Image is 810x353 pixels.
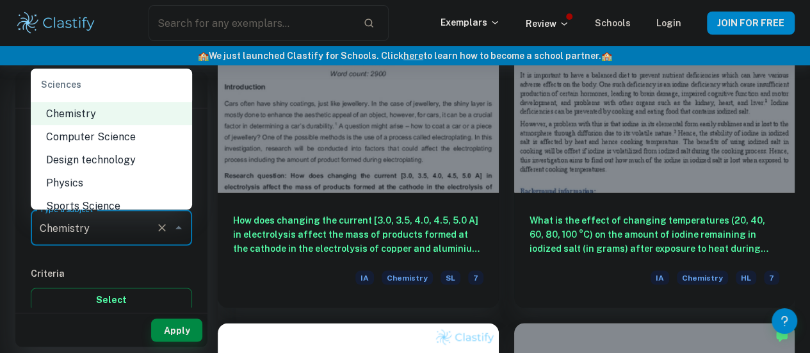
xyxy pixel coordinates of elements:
button: Clear [153,218,171,236]
button: Help and Feedback [772,308,797,334]
span: IA [651,270,669,284]
span: 7 [764,270,779,284]
button: Select [31,288,192,311]
li: Computer Science [31,124,192,147]
img: Clastify logo [15,10,97,36]
span: 🏫 [198,51,209,61]
button: Close [170,218,188,236]
h6: Criteria [31,266,192,280]
div: Sciences [31,68,192,99]
h6: We just launched Clastify for Schools. Click to learn how to become a school partner. [3,49,807,63]
button: JOIN FOR FREE [707,12,795,35]
h6: What is the effect of changing temperatures (20, 40, 60, 80, 100 °C) on the amount of iodine rema... [530,213,780,255]
li: Design technology [31,147,192,170]
span: SL [441,270,460,284]
input: Search for any exemplars... [149,5,353,41]
a: Schools [595,18,631,28]
span: Chemistry [677,270,728,284]
li: Sports Science [31,193,192,217]
span: Chemistry [382,270,433,284]
button: Apply [151,318,202,341]
a: here [403,51,423,61]
span: HL [736,270,756,284]
li: Chemistry [31,101,192,124]
li: Physics [31,170,192,193]
p: Exemplars [441,15,500,29]
a: Login [656,18,681,28]
img: Marked [775,329,788,342]
span: 7 [468,270,483,284]
span: 🏫 [601,51,612,61]
span: IA [355,270,374,284]
h6: Filter exemplars [15,72,207,108]
p: Review [526,17,569,31]
h6: How does changing the current [3.0, 3.5, 4.0, 4.5, 5.0 A] in electrolysis affect the mass of prod... [233,213,483,255]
